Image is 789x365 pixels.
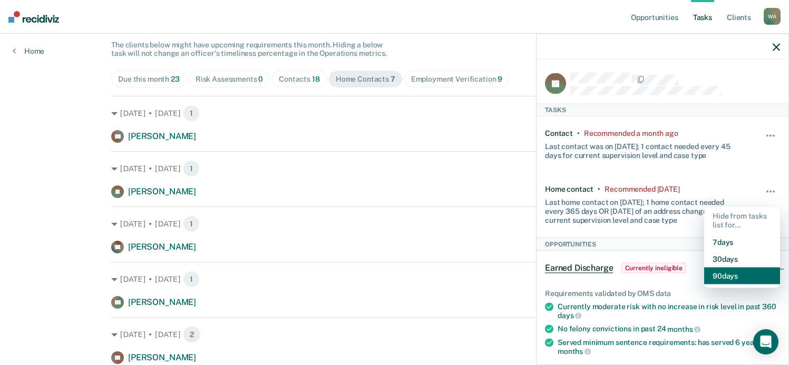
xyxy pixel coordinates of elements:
div: [DATE] • [DATE] [111,215,678,232]
div: Home contact [545,185,593,194]
div: [DATE] • [DATE] [111,271,678,288]
span: [PERSON_NAME] [128,131,196,141]
div: Contacts [279,75,320,84]
div: W A [764,8,781,25]
span: 9 [498,75,502,83]
div: • [598,185,600,194]
span: 1 [183,271,200,288]
span: 1 [183,160,200,177]
div: Last contact was on [DATE]; 1 contact needed every 45 days for current supervision level and case... [545,137,741,160]
div: Recommended 13 days ago [605,185,679,194]
span: 23 [171,75,180,83]
div: [DATE] • [DATE] [111,160,678,177]
span: 1 [183,105,200,122]
div: Home Contacts [336,75,395,84]
div: Earned DischargeCurrently ineligible [537,251,788,285]
span: months [667,325,700,333]
span: Currently ineligible [621,263,686,273]
div: Opportunities [537,238,788,250]
span: [PERSON_NAME] [128,186,196,196]
span: Earned Discharge [545,263,613,273]
div: No felony convictions in past 24 [558,324,780,334]
span: 0 [258,75,263,83]
span: 1 [183,215,200,232]
span: 2 [183,326,201,343]
div: Served minimum sentence requirements: has served 6 years, 5 [558,338,780,356]
button: 7 days [704,234,780,251]
span: [PERSON_NAME] [128,242,196,252]
span: [PERSON_NAME] [128,297,196,307]
span: days [558,311,581,320]
div: Tasks [537,103,788,116]
span: [PERSON_NAME] [128,352,196,362]
span: months [558,347,591,356]
button: 90 days [704,268,780,284]
div: Requirements validated by OMS data [545,289,780,298]
span: The clients below might have upcoming requirements this month. Hiding a below task will not chang... [111,41,387,58]
a: Home [13,46,44,56]
button: 30 days [704,251,780,268]
div: [DATE] • [DATE] [111,105,678,122]
div: Recommended a month ago [584,129,678,138]
div: Contact [545,129,573,138]
span: 18 [312,75,320,83]
div: [DATE] • [DATE] [111,326,678,343]
div: Open Intercom Messenger [753,329,778,354]
div: Due this month [118,75,180,84]
span: 7 [391,75,395,83]
img: Recidiviz [8,11,59,23]
div: Currently moderate risk with no increase in risk level in past 360 [558,302,780,320]
div: Employment Verification [411,75,503,84]
div: Risk Assessments [196,75,264,84]
div: Hide from tasks list for... [704,208,780,234]
div: • [577,129,580,138]
div: Last home contact on [DATE]; 1 home contact needed every 365 days OR [DATE] of an address change ... [545,194,741,224]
